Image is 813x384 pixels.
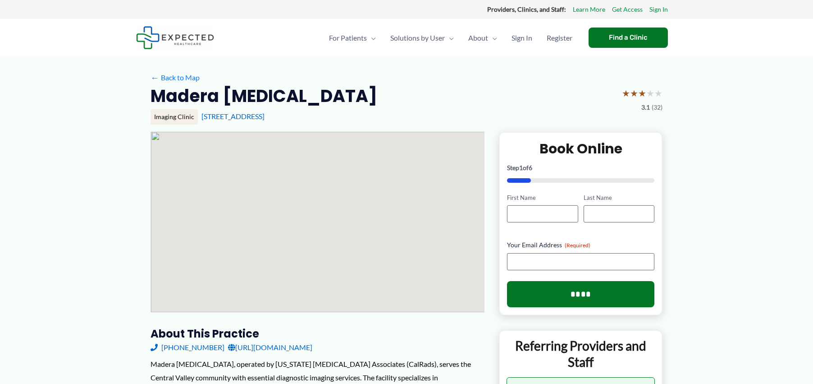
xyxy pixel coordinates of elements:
[367,22,376,54] span: Menu Toggle
[151,85,377,107] h2: Madera [MEDICAL_DATA]
[322,22,383,54] a: For PatientsMenu Toggle
[652,102,662,113] span: (32)
[565,242,590,249] span: (Required)
[136,26,214,49] img: Expected Healthcare Logo - side, dark font, small
[468,22,488,54] span: About
[641,102,650,113] span: 3.1
[507,338,655,370] p: Referring Providers and Staff
[630,85,638,102] span: ★
[390,22,445,54] span: Solutions by User
[584,194,654,202] label: Last Name
[322,22,580,54] nav: Primary Site Navigation
[612,4,643,15] a: Get Access
[151,73,159,82] span: ←
[151,109,198,125] div: Imaging Clinic
[573,4,605,15] a: Learn More
[461,22,504,54] a: AboutMenu Toggle
[329,22,367,54] span: For Patients
[512,22,532,54] span: Sign In
[589,28,668,48] a: Find a Clinic
[228,341,312,354] a: [URL][DOMAIN_NAME]
[151,327,484,341] h3: About this practice
[649,4,668,15] a: Sign In
[529,164,532,171] span: 6
[151,341,224,354] a: [PHONE_NUMBER]
[383,22,461,54] a: Solutions by UserMenu Toggle
[507,241,654,250] label: Your Email Address
[547,22,572,54] span: Register
[151,71,200,84] a: ←Back to Map
[622,85,630,102] span: ★
[507,194,578,202] label: First Name
[201,112,265,120] a: [STREET_ADDRESS]
[504,22,539,54] a: Sign In
[539,22,580,54] a: Register
[646,85,654,102] span: ★
[638,85,646,102] span: ★
[507,140,654,157] h2: Book Online
[488,22,497,54] span: Menu Toggle
[519,164,523,171] span: 1
[654,85,662,102] span: ★
[445,22,454,54] span: Menu Toggle
[487,5,566,13] strong: Providers, Clinics, and Staff:
[507,165,654,171] p: Step of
